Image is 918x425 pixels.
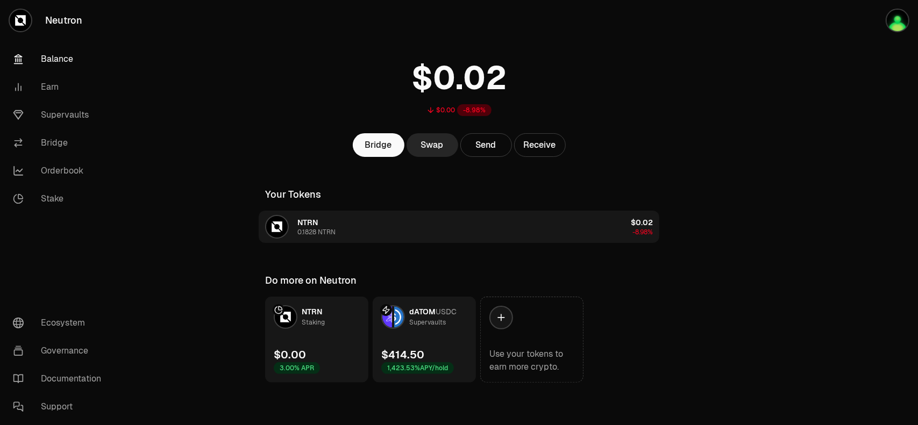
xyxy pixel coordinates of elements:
[4,309,116,337] a: Ecosystem
[302,317,325,328] div: Staking
[436,307,457,316] span: USDC
[266,216,288,237] img: NTRN Logo
[265,273,357,288] div: Do more on Neutron
[297,228,336,236] div: 0.1828 NTRN
[460,133,512,157] button: Send
[4,129,116,157] a: Bridge
[4,365,116,393] a: Documentation
[4,45,116,73] a: Balance
[274,347,306,362] div: $0.00
[381,347,424,362] div: $414.50
[4,185,116,213] a: Stake
[457,104,492,116] div: -8.98%
[887,10,908,31] img: sw-firefox
[394,306,404,328] img: USDC Logo
[4,337,116,365] a: Governance
[409,317,446,328] div: Supervaults
[265,297,368,383] a: NTRN LogoNTRNStaking$0.003.00% APR
[373,297,476,383] a: dATOM LogoUSDC LogodATOMUSDCSupervaults$414.501,423.53%APY/hold
[407,133,458,157] a: Swap
[259,211,659,243] button: NTRN LogoNTRN0.1828 NTRN$0.02-8.98%
[632,228,653,236] span: -8.98%
[4,393,116,421] a: Support
[631,218,653,227] span: $0.02
[274,362,320,374] div: 3.00% APR
[297,218,318,227] span: NTRN
[514,133,566,157] button: Receive
[265,187,321,202] div: Your Tokens
[409,307,436,316] span: dATOM
[381,362,454,374] div: 1,423.53% APY/hold
[353,133,404,157] a: Bridge
[382,306,392,328] img: dATOM Logo
[489,348,574,373] div: Use your tokens to earn more crypto.
[4,157,116,185] a: Orderbook
[275,306,296,328] img: NTRN Logo
[4,73,116,101] a: Earn
[302,307,322,316] span: NTRN
[480,297,583,383] a: Use your tokens to earn more crypto.
[436,106,455,114] div: $0.00
[4,101,116,129] a: Supervaults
